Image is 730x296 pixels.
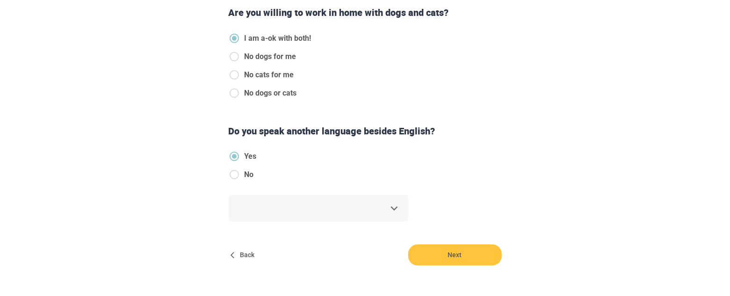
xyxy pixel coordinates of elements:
div: catsAndDogs [229,33,319,106]
span: No dogs for me [245,51,296,62]
span: I am a-ok with both! [245,33,311,44]
button: Back [229,244,259,266]
span: No dogs or cats [245,88,297,99]
div: ​ [229,195,408,222]
div: Are you willing to work in home with dogs and cats? [225,6,506,20]
span: Yes [245,151,257,162]
span: No [245,169,254,180]
div: Do you speak another language besides English? [225,125,506,138]
button: Next [408,244,502,266]
div: knowsOtherLanguage [229,151,264,187]
span: No cats for me [245,69,294,81]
